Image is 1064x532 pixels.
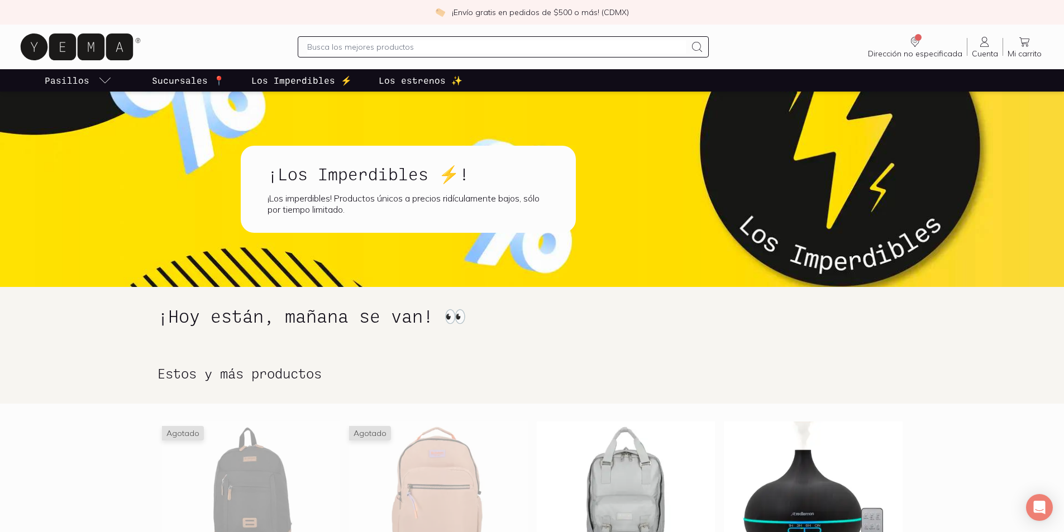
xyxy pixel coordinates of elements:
[435,7,445,17] img: check
[162,426,204,440] span: Agotado
[379,74,462,87] p: Los estrenos ✨
[268,164,549,184] h1: ¡Los Imperdibles ⚡!
[1008,49,1042,59] span: Mi carrito
[972,49,998,59] span: Cuenta
[251,74,352,87] p: Los Imperdibles ⚡️
[158,305,907,326] h1: ¡Hoy están, mañana se van! 👀
[376,69,465,92] a: Los estrenos ✨
[452,7,629,18] p: ¡Envío gratis en pedidos de $500 o más! (CDMX)
[349,426,391,440] span: Agotado
[152,74,225,87] p: Sucursales 📍
[45,74,89,87] p: Pasillos
[268,193,549,215] div: ¡Los imperdibles! Productos únicos a precios ridículamente bajos, sólo por tiempo limitado.
[307,40,686,54] input: Busca los mejores productos
[42,69,114,92] a: pasillo-todos-link
[863,35,967,59] a: Dirección no especificada
[967,35,1003,59] a: Cuenta
[1026,494,1053,521] div: Open Intercom Messenger
[249,69,354,92] a: Los Imperdibles ⚡️
[150,69,227,92] a: Sucursales 📍
[241,146,612,233] a: ¡Los Imperdibles ⚡!¡Los imperdibles! Productos únicos a precios ridículamente bajos, sólo por tie...
[158,366,907,381] h2: Estos y más productos
[868,49,962,59] span: Dirección no especificada
[1003,35,1046,59] a: Mi carrito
